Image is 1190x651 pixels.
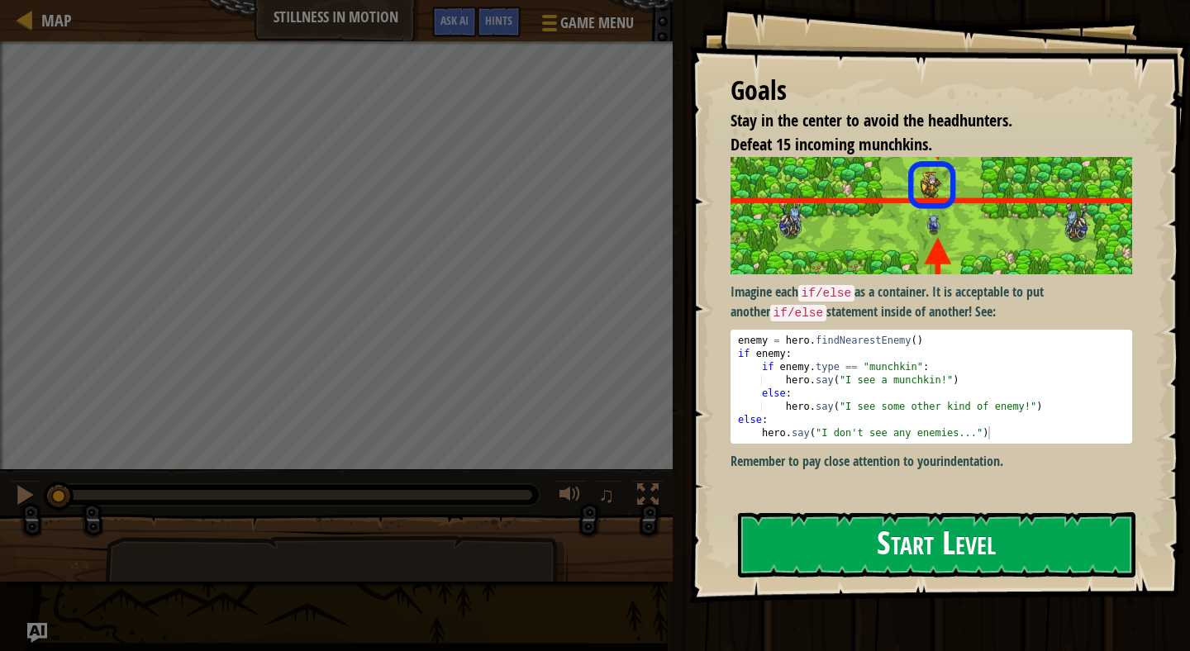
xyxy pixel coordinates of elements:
[631,480,664,514] button: Toggle fullscreen
[485,12,512,28] span: Hints
[731,157,1132,275] img: Stillness in motion
[595,480,623,514] button: ♫
[770,305,826,321] code: if/else
[731,283,1132,321] p: Imagine each as a container. It is acceptable to put another statement inside of another! See:
[731,133,932,155] span: Defeat 15 incoming munchkins.
[33,9,72,31] a: Map
[41,9,72,31] span: Map
[560,12,634,34] span: Game Menu
[554,480,587,514] button: Adjust volume
[27,623,47,643] button: Ask AI
[710,133,1128,157] li: Defeat 15 incoming munchkins.
[731,72,1132,110] div: Goals
[710,109,1128,133] li: Stay in the center to avoid the headhunters.
[798,285,854,302] code: if/else
[432,7,477,37] button: Ask AI
[940,452,1000,470] strong: indentation
[731,109,1012,131] span: Stay in the center to avoid the headhunters.
[8,480,41,514] button: ⌘ + P: Pause
[529,7,644,45] button: Game Menu
[440,12,469,28] span: Ask AI
[598,482,615,507] span: ♫
[731,452,1132,471] p: Remember to pay close attention to your .
[738,512,1135,577] button: Start Level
